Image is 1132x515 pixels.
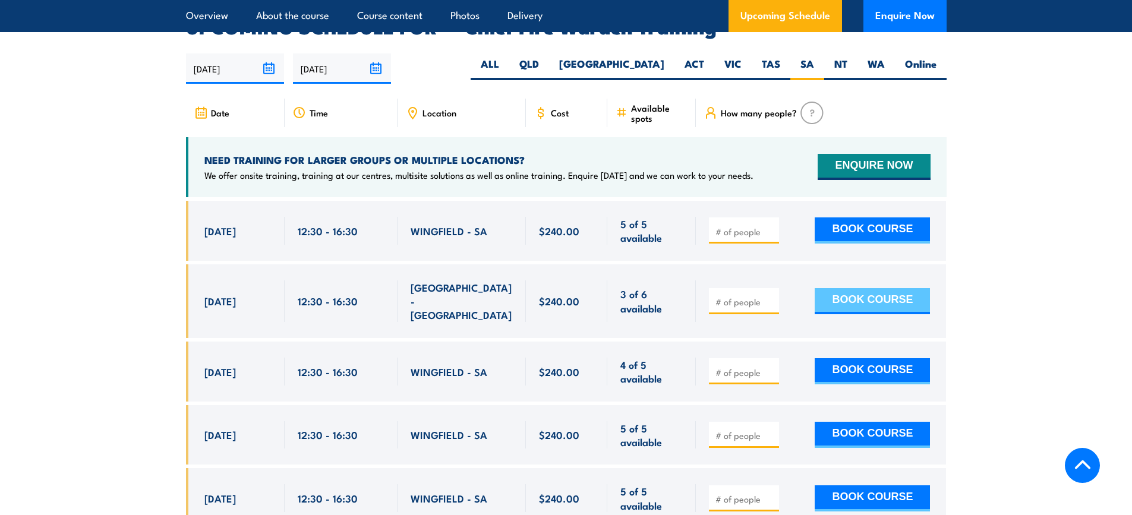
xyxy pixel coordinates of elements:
[715,429,775,441] input: # of people
[211,108,229,118] span: Date
[721,108,797,118] span: How many people?
[298,294,358,308] span: 12:30 - 16:30
[539,365,579,378] span: $240.00
[298,224,358,238] span: 12:30 - 16:30
[752,57,790,80] label: TAS
[815,358,930,384] button: BOOK COURSE
[620,358,683,386] span: 4 of 5 available
[715,493,775,505] input: # of people
[411,365,487,378] span: WINGFIELD - SA
[818,154,930,180] button: ENQUIRE NOW
[790,57,824,80] label: SA
[539,294,579,308] span: $240.00
[857,57,895,80] label: WA
[815,422,930,448] button: BOOK COURSE
[620,421,683,449] span: 5 of 5 available
[620,287,683,315] span: 3 of 6 available
[815,288,930,314] button: BOOK COURSE
[411,280,513,322] span: [GEOGRAPHIC_DATA] - [GEOGRAPHIC_DATA]
[204,294,236,308] span: [DATE]
[714,57,752,80] label: VIC
[620,217,683,245] span: 5 of 5 available
[204,428,236,441] span: [DATE]
[186,18,947,34] h2: UPCOMING SCHEDULE FOR - "Chief Fire Warden Training"
[715,226,775,238] input: # of people
[186,53,284,84] input: From date
[715,296,775,308] input: # of people
[411,428,487,441] span: WINGFIELD - SA
[631,103,688,123] span: Available spots
[422,108,456,118] span: Location
[815,217,930,244] button: BOOK COURSE
[411,491,487,505] span: WINGFIELD - SA
[549,57,674,80] label: [GEOGRAPHIC_DATA]
[471,57,509,80] label: ALL
[293,53,391,84] input: To date
[204,169,753,181] p: We offer onsite training, training at our centres, multisite solutions as well as online training...
[298,491,358,505] span: 12:30 - 16:30
[204,153,753,166] h4: NEED TRAINING FOR LARGER GROUPS OR MULTIPLE LOCATIONS?
[824,57,857,80] label: NT
[310,108,328,118] span: Time
[551,108,569,118] span: Cost
[539,491,579,505] span: $240.00
[674,57,714,80] label: ACT
[411,224,487,238] span: WINGFIELD - SA
[509,57,549,80] label: QLD
[539,224,579,238] span: $240.00
[204,224,236,238] span: [DATE]
[715,366,775,378] input: # of people
[204,365,236,378] span: [DATE]
[204,491,236,505] span: [DATE]
[298,365,358,378] span: 12:30 - 16:30
[620,484,683,512] span: 5 of 5 available
[539,428,579,441] span: $240.00
[895,57,947,80] label: Online
[298,428,358,441] span: 12:30 - 16:30
[815,485,930,511] button: BOOK COURSE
